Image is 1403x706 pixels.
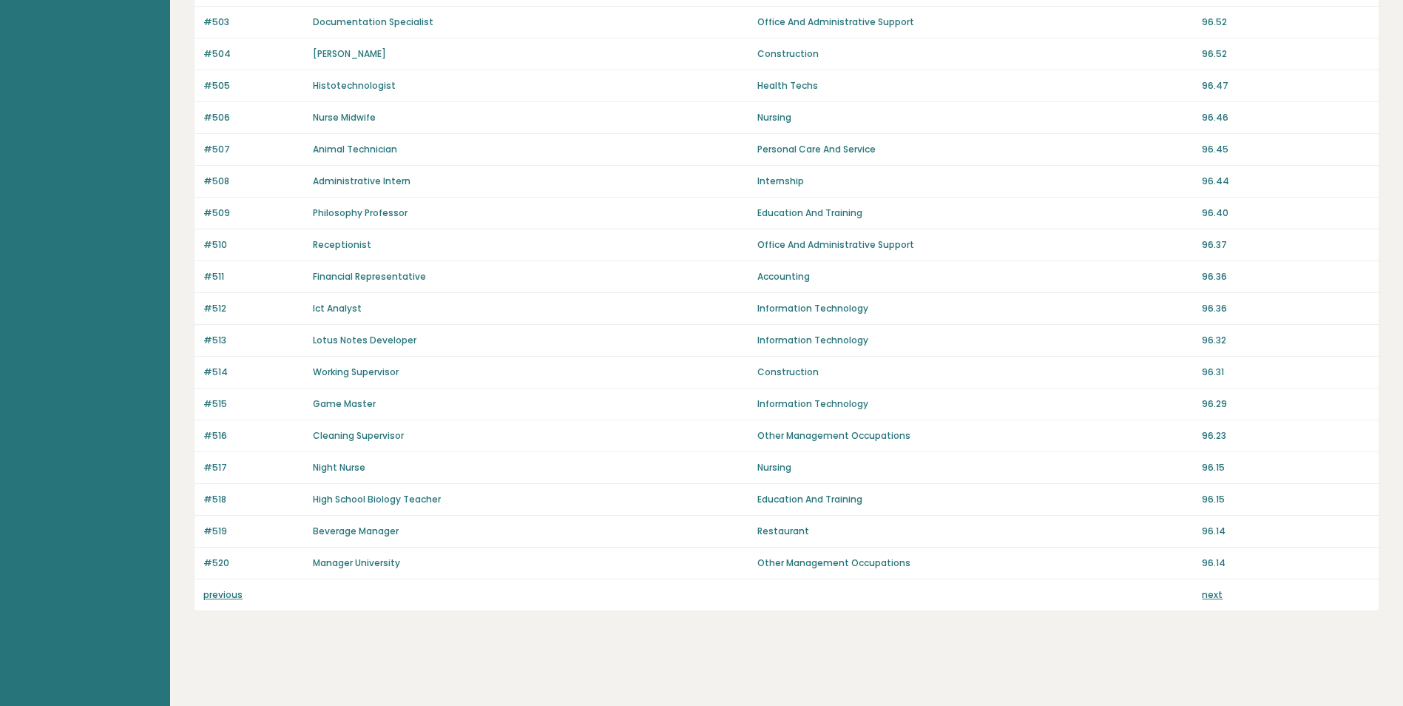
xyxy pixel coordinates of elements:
a: next [1202,588,1223,601]
p: 96.14 [1202,525,1370,538]
p: Education And Training [757,206,1193,220]
p: #520 [203,557,304,570]
a: Game Master [313,397,376,410]
p: Nursing [757,111,1193,124]
p: 96.31 [1202,366,1370,379]
p: #516 [203,429,304,443]
p: 96.52 [1202,47,1370,61]
a: High School Biology Teacher [313,493,441,505]
p: #517 [203,461,304,474]
p: #514 [203,366,304,379]
p: 96.46 [1202,111,1370,124]
p: Accounting [757,270,1193,283]
p: 96.15 [1202,461,1370,474]
a: Working Supervisor [313,366,399,378]
p: Information Technology [757,334,1193,347]
p: #519 [203,525,304,538]
a: Philosophy Professor [313,206,408,219]
a: Nurse Midwife [313,111,376,124]
p: #507 [203,143,304,156]
p: #505 [203,79,304,93]
p: 96.14 [1202,557,1370,570]
p: #518 [203,493,304,506]
a: Financial Representative [313,270,426,283]
p: #504 [203,47,304,61]
p: 96.45 [1202,143,1370,156]
p: #508 [203,175,304,188]
a: Receptionist [313,238,371,251]
p: Office And Administrative Support [757,16,1193,29]
a: Ict Analyst [313,302,362,315]
a: Cleaning Supervisor [313,429,404,442]
p: 96.47 [1202,79,1370,93]
p: #511 [203,270,304,283]
a: Night Nurse [313,461,365,474]
a: Lotus Notes Developer [313,334,416,346]
a: Animal Technician [313,143,397,155]
p: 96.29 [1202,397,1370,411]
p: Information Technology [757,302,1193,315]
a: Beverage Manager [313,525,399,537]
p: Personal Care And Service [757,143,1193,156]
p: 96.52 [1202,16,1370,29]
p: Office And Administrative Support [757,238,1193,252]
p: #509 [203,206,304,220]
p: Information Technology [757,397,1193,411]
p: Construction [757,366,1193,379]
p: Internship [757,175,1193,188]
p: Health Techs [757,79,1193,93]
p: 96.15 [1202,493,1370,506]
p: Other Management Occupations [757,429,1193,443]
p: #515 [203,397,304,411]
p: 96.37 [1202,238,1370,252]
p: 96.40 [1202,206,1370,220]
p: #503 [203,16,304,29]
p: Restaurant [757,525,1193,538]
a: Histotechnologist [313,79,396,92]
a: Manager University [313,557,400,569]
a: Administrative Intern [313,175,410,187]
a: [PERSON_NAME] [313,47,386,60]
p: 96.32 [1202,334,1370,347]
p: #506 [203,111,304,124]
a: previous [203,588,243,601]
p: 96.36 [1202,302,1370,315]
p: Other Management Occupations [757,557,1193,570]
p: 96.36 [1202,270,1370,283]
p: Construction [757,47,1193,61]
p: Nursing [757,461,1193,474]
p: 96.23 [1202,429,1370,443]
a: Documentation Specialist [313,16,433,28]
p: #512 [203,302,304,315]
p: Education And Training [757,493,1193,506]
p: 96.44 [1202,175,1370,188]
p: #513 [203,334,304,347]
p: #510 [203,238,304,252]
